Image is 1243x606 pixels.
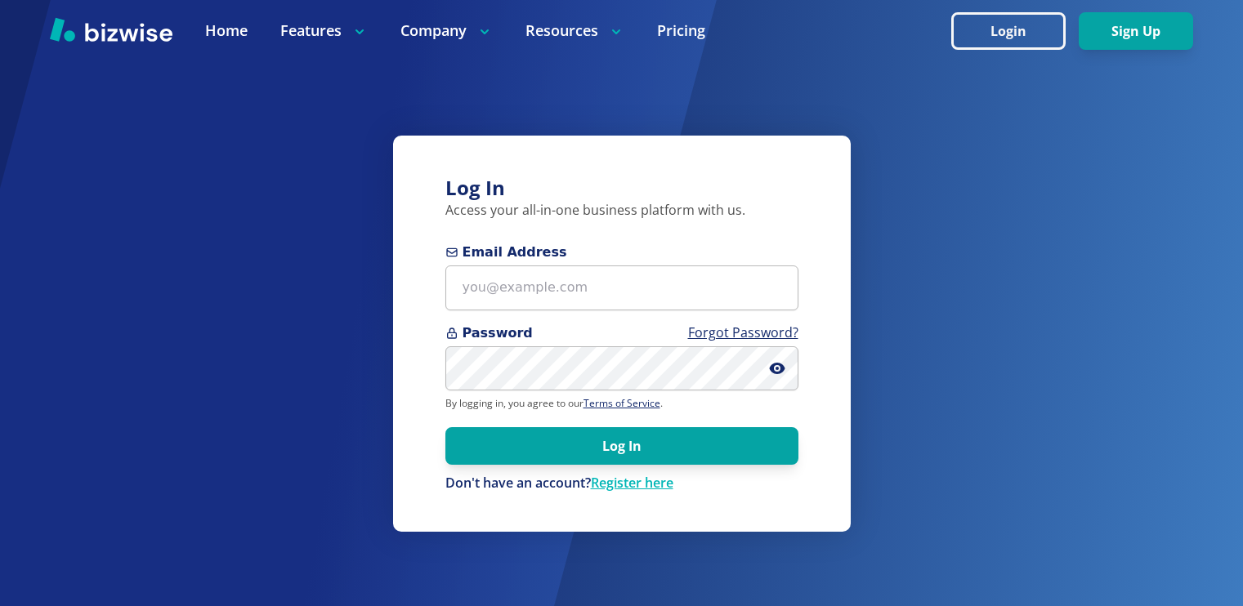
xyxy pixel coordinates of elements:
[50,17,172,42] img: Bizwise Logo
[445,243,798,262] span: Email Address
[591,474,673,492] a: Register here
[445,397,798,410] p: By logging in, you agree to our .
[951,12,1066,50] button: Login
[583,396,660,410] a: Terms of Service
[445,323,798,343] span: Password
[205,20,248,41] a: Home
[445,427,798,465] button: Log In
[445,475,798,492] div: Don't have an account?Register here
[445,202,798,220] p: Access your all-in-one business platform with us.
[1079,12,1193,50] button: Sign Up
[951,24,1079,39] a: Login
[657,20,705,41] a: Pricing
[1079,24,1193,39] a: Sign Up
[525,20,624,41] p: Resources
[445,175,798,202] h3: Log In
[445,475,798,492] p: Don't have an account?
[445,265,798,310] input: you@example.com
[688,323,798,341] a: Forgot Password?
[400,20,493,41] p: Company
[280,20,368,41] p: Features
